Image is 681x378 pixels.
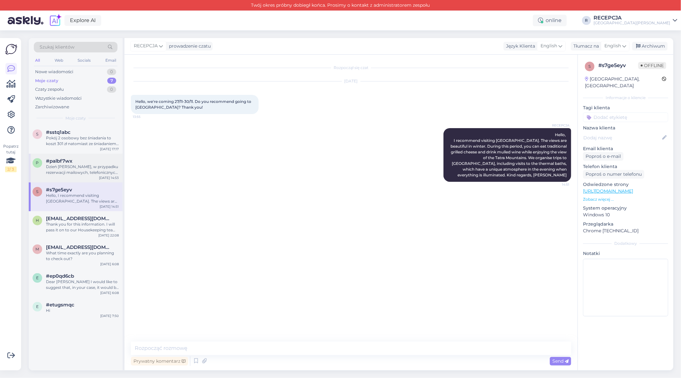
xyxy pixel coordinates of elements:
span: Offline [638,62,666,69]
div: Informacje o kliencie [583,95,668,101]
span: Send [552,358,569,364]
div: online [533,15,567,26]
div: Nowe wiadomości [35,69,73,75]
img: Askly Logo [5,43,17,55]
span: hall.r3@hotmail.co.uk [46,216,112,221]
div: Email [104,56,117,65]
div: # s7ge5eyv [598,62,638,69]
span: e [36,275,39,280]
span: RECEPCJA [545,123,569,128]
p: System operacyjny [583,205,668,212]
div: Tłumacz na [571,43,599,50]
p: Odwiedzone strony [583,181,668,188]
div: Dzień [PERSON_NAME], w przypadku rezerwacji mailowych, telefonicznych lub booking itp. opłata pob... [46,164,119,175]
span: Szukaj klientów [40,44,74,50]
span: #sstq1abc [46,129,71,135]
p: Notatki [583,250,668,257]
div: Język Klienta [503,43,535,50]
span: s [36,189,39,194]
span: m [36,247,39,251]
span: #palbf7wx [46,158,72,164]
div: [DATE] 6:08 [100,262,119,266]
input: Dodaj nazwę [583,134,661,141]
span: #etugsmqc [46,302,74,308]
div: prowadzenie czatu [166,43,211,50]
div: Popatrz tutaj [5,143,17,172]
span: English [604,42,621,50]
a: Explore AI [64,15,101,26]
p: Email klienta [583,145,668,152]
span: 13:55 [133,114,157,119]
div: Zarchiwizowane [35,104,69,110]
div: [DATE] 14:53 [99,175,119,180]
div: [DATE] 6:08 [100,290,119,295]
div: RECEPCJA [594,15,670,20]
div: Poproś o numer telefonu [583,170,644,179]
span: Moje czaty [65,115,86,121]
div: Thank you for this information. I will pass it on to our Housekeeping team :) [46,221,119,233]
div: Web [53,56,64,65]
span: RECEPCJA [134,42,158,50]
div: 7 [107,78,116,84]
div: Hi [46,308,119,313]
div: Wszystkie wiadomości [35,95,82,102]
div: Archiwum [632,42,668,50]
div: [DATE] 17:17 [100,147,119,151]
div: [DATE] 7:50 [100,313,119,318]
div: Dodatkowy [583,241,668,246]
p: Telefon klienta [583,163,668,170]
p: Tagi klienta [583,104,668,111]
span: marsavva168@gmail.com [46,244,112,250]
p: Windows 10 [583,212,668,218]
div: Hello, I recommend visiting [GEOGRAPHIC_DATA]. The views are beautiful in winter. During this per... [46,193,119,204]
span: #ep0qd6cb [46,273,74,279]
p: Zobacz więcej ... [583,197,668,202]
input: Dodać etykietę [583,112,668,122]
div: Poproś o e-mail [583,152,624,161]
a: RECEPCJA[GEOGRAPHIC_DATA][PERSON_NAME] [594,15,677,26]
div: What time exactly are you planning to check out? [46,250,119,262]
span: s [36,132,39,136]
p: Nazwa klienta [583,125,668,131]
span: e [36,304,39,309]
div: 2 / 3 [5,166,17,172]
a: [URL][DOMAIN_NAME] [583,188,633,194]
div: R [582,16,591,25]
div: [DATE] 22:08 [98,233,119,238]
div: [DATE] 14:51 [100,204,119,209]
span: Hello, we're coming 27/11-30/11. Do you recommend going to [GEOGRAPHIC_DATA]? Thank you! [135,99,252,110]
div: 0 [107,69,116,75]
div: Czaty zespołu [35,86,64,93]
span: 14:51 [545,182,569,187]
span: p [36,160,39,165]
div: [GEOGRAPHIC_DATA], [GEOGRAPHIC_DATA] [585,76,662,89]
div: Moje czaty [35,78,58,84]
p: Chrome [TECHNICAL_ID] [583,228,668,234]
span: English [541,42,557,50]
div: Rozpoczął się czat [131,65,571,71]
p: Przeglądarka [583,221,668,228]
img: explore-ai [49,14,62,27]
div: [DATE] [131,78,571,84]
div: Dear [PERSON_NAME] I would like to suggest that, in your case, it would be best to plan the reser... [46,279,119,290]
div: Pokój 2 osobowy bez śniadania to koszt 301 zł natomiast ze śniadaniem 442 zł za dobę. [46,135,119,147]
div: Socials [76,56,92,65]
span: h [36,218,39,223]
div: All [34,56,41,65]
div: [GEOGRAPHIC_DATA][PERSON_NAME] [594,20,670,26]
div: Prywatny komentarz [131,357,188,366]
div: 0 [107,86,116,93]
span: #s7ge5eyv [46,187,72,193]
span: s [589,64,591,69]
